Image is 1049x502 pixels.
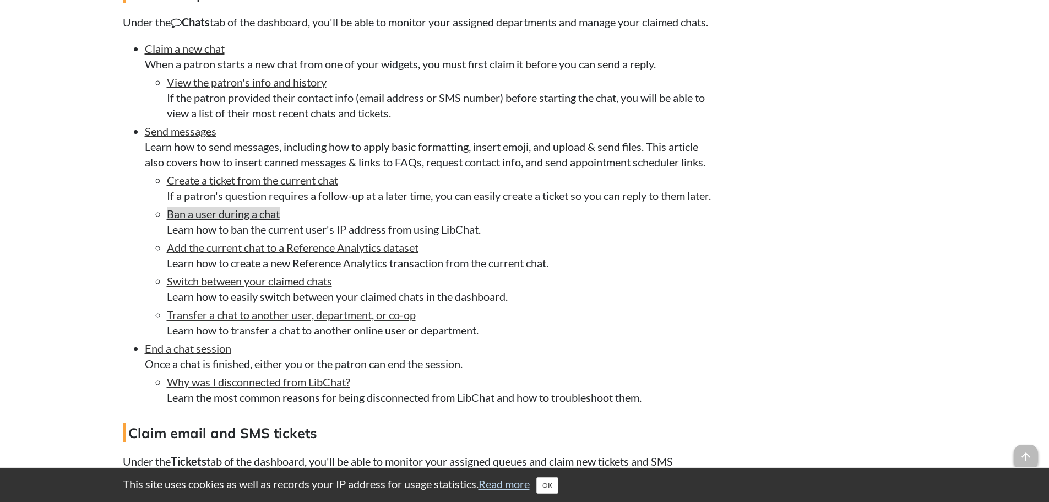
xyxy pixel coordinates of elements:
[171,15,210,29] strong: Chats
[167,241,418,254] a: Add the current chat to a Reference Analytics dataset
[167,374,718,405] li: Learn the most common reasons for being disconnected from LibChat and how to troubleshoot them.
[145,341,718,405] li: Once a chat is finished, either you or the patron can end the session.
[112,476,938,494] div: This site uses cookies as well as records your IP address for usage statistics.
[145,42,225,55] a: Claim a new chat
[167,207,280,220] a: Ban a user during a chat
[167,240,718,271] li: Learn how to create a new Reference Analytics transaction from the current chat.
[145,41,718,121] li: When a patron starts a new chat from one of your widgets, you must first claim it before you can ...
[167,308,416,321] a: Transfer a chat to another user, department, or co-op
[167,174,338,187] a: Create a ticket from the current chat
[123,14,718,30] p: Under the tab of the dashboard, you'll be able to monitor your assigned departments and manage yo...
[1014,446,1038,459] a: arrow_upward
[167,206,718,237] li: Learn how to ban the current user's IP address from using LibChat.
[171,455,206,468] strong: Tickets
[167,75,327,89] a: View the patron's info and history
[167,74,718,121] li: If the patron provided their contact info (email address or SMS number) before starting the chat,...
[479,477,530,490] a: Read more
[167,274,332,288] a: Switch between your claimed chats
[145,125,216,138] a: Send messages
[167,307,718,338] li: Learn how to transfer a chat to another online user or department.
[167,273,718,304] li: Learn how to easily switch between your claimed chats in the dashboard.
[145,123,718,338] li: Learn how to send messages, including how to apply basic formatting, insert emoji, and upload & s...
[536,477,558,494] button: Close
[123,454,718,500] p: Under the tab of the dashboard, you'll be able to monitor your assigned queues and claim new tick...
[123,423,718,442] h4: Claim email and SMS tickets
[1014,445,1038,469] span: arrow_upward
[167,172,718,203] li: If a patron's question requires a follow-up at a later time, you can easily create a ticket so yo...
[167,375,350,388] a: Why was I disconnected from LibChat?
[145,342,231,355] a: End a chat session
